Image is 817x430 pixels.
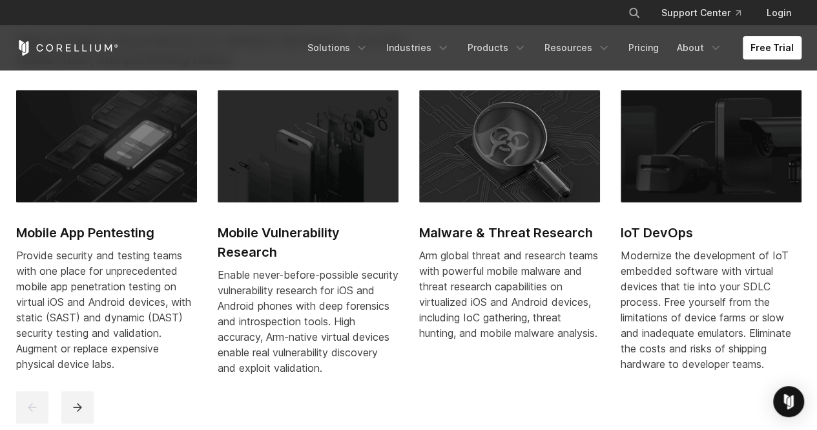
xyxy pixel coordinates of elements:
[378,36,457,59] a: Industries
[537,36,618,59] a: Resources
[621,248,801,372] div: Modernize the development of IoT embedded software with virtual devices that tie into your SDLC p...
[419,90,600,356] a: Malware & Threat Research Malware & Threat Research Arm global threat and research teams with pow...
[16,90,197,387] a: Mobile App Pentesting Mobile App Pentesting Provide security and testing teams with one place for...
[651,1,751,25] a: Support Center
[623,1,646,25] button: Search
[16,90,197,202] img: Mobile App Pentesting
[621,223,801,242] h2: IoT DevOps
[621,90,801,387] a: IoT DevOps IoT DevOps Modernize the development of IoT embedded software with virtual devices tha...
[419,248,600,341] div: Arm global threat and research teams with powerful mobile malware and threat research capabilitie...
[419,223,600,242] h2: Malware & Threat Research
[16,223,197,242] h2: Mobile App Pentesting
[773,386,804,417] div: Open Intercom Messenger
[61,391,94,424] button: next
[460,36,534,59] a: Products
[419,90,600,202] img: Malware & Threat Research
[621,36,667,59] a: Pricing
[300,36,801,59] div: Navigation Menu
[300,36,376,59] a: Solutions
[218,90,398,202] img: Mobile Vulnerability Research
[743,36,801,59] a: Free Trial
[612,1,801,25] div: Navigation Menu
[756,1,801,25] a: Login
[16,40,119,56] a: Corellium Home
[669,36,730,59] a: About
[218,223,398,262] h2: Mobile Vulnerability Research
[16,248,197,372] div: Provide security and testing teams with one place for unprecedented mobile app penetration testin...
[16,391,48,424] button: previous
[621,90,801,202] img: IoT DevOps
[218,267,398,376] div: Enable never-before-possible security vulnerability research for iOS and Android phones with deep...
[218,90,398,391] a: Mobile Vulnerability Research Mobile Vulnerability Research Enable never-before-possible security...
